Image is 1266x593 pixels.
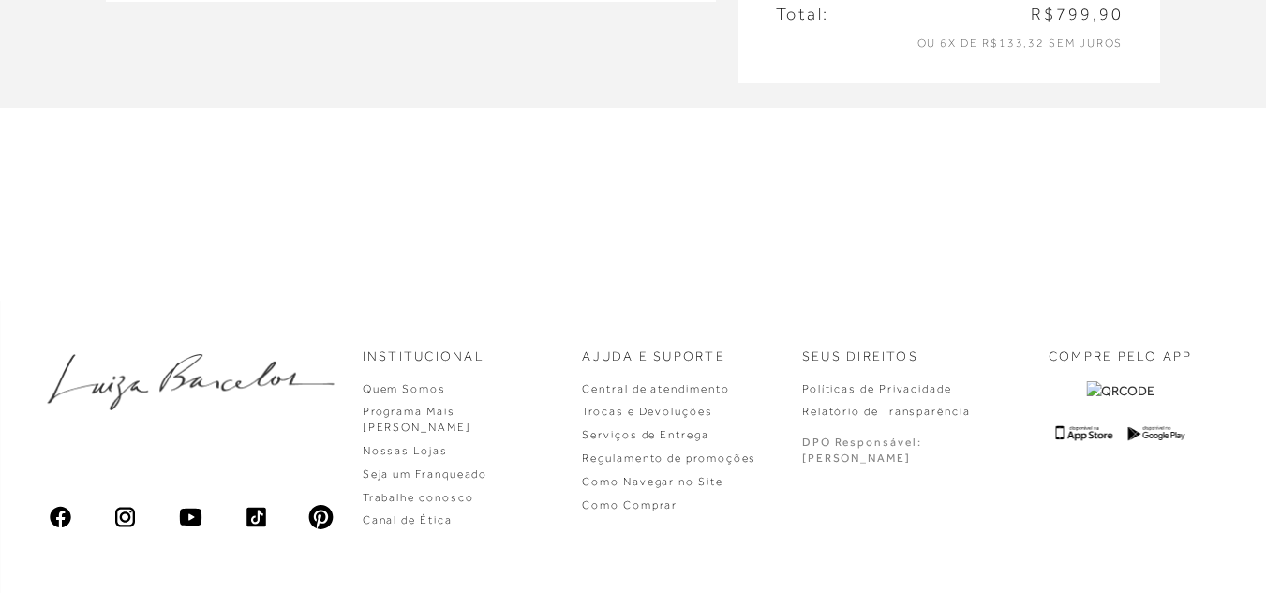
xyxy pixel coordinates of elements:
[776,3,829,26] span: Total:
[1031,3,1123,26] span: R$799,90
[1086,381,1154,401] img: QRCODE
[1128,425,1185,441] img: Google Play Logo
[47,504,73,530] img: facebook_ios_glyph
[363,405,471,434] a: Programa Mais [PERSON_NAME]
[112,504,139,530] img: instagram_material_outline
[308,504,335,530] img: pinterest_ios_filled
[363,348,484,366] p: Institucional
[1056,425,1113,441] img: App Store Logo
[177,504,203,530] img: youtube_material_rounded
[582,348,725,366] p: Ajuda e Suporte
[582,498,678,511] a: Como Comprar
[363,467,488,481] a: Seja um Franqueado
[582,428,708,441] a: Serviços de Entrega
[1049,348,1193,366] p: COMPRE PELO APP
[363,513,453,526] a: Canal de Ética
[363,382,446,395] a: Quem Somos
[802,382,952,395] a: Políticas de Privacidade
[802,348,918,366] p: Seus Direitos
[917,37,1124,50] span: ou 6x de R$133,32 sem juros
[582,382,729,395] a: Central de atendimento
[243,504,269,530] img: tiktok
[582,475,722,488] a: Como Navegar no Site
[363,444,448,457] a: Nossas Lojas
[802,405,971,418] a: Relatório de Transparência
[363,491,474,504] a: Trabalhe conosco
[802,435,922,467] p: DPO Responsável: [PERSON_NAME]
[47,354,335,410] img: luiza-barcelos.png
[582,405,712,418] a: Trocas e Devoluções
[582,452,756,465] a: Regulamento de promoções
